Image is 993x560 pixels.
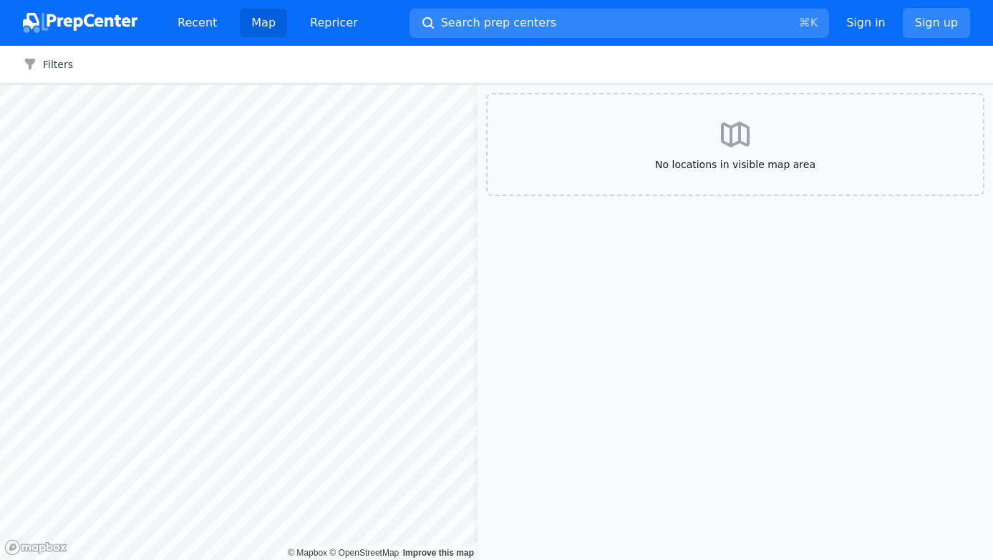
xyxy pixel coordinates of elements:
a: Recent [166,9,228,37]
kbd: ⌘ [799,16,810,29]
button: Search prep centers⌘K [410,9,829,38]
a: Repricer [299,9,369,37]
a: Mapbox [288,548,327,558]
img: PrepCenter [23,13,137,33]
kbd: K [810,16,818,29]
a: Map feedback [403,548,474,558]
span: Search prep centers [441,14,556,31]
a: Mapbox logo [4,539,67,556]
a: Map [240,9,287,37]
button: Filters [23,57,73,72]
a: Sign up [903,8,970,38]
a: OpenStreetMap [329,548,399,558]
span: No locations in visible map area [510,157,960,172]
a: Sign in [846,14,886,31]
